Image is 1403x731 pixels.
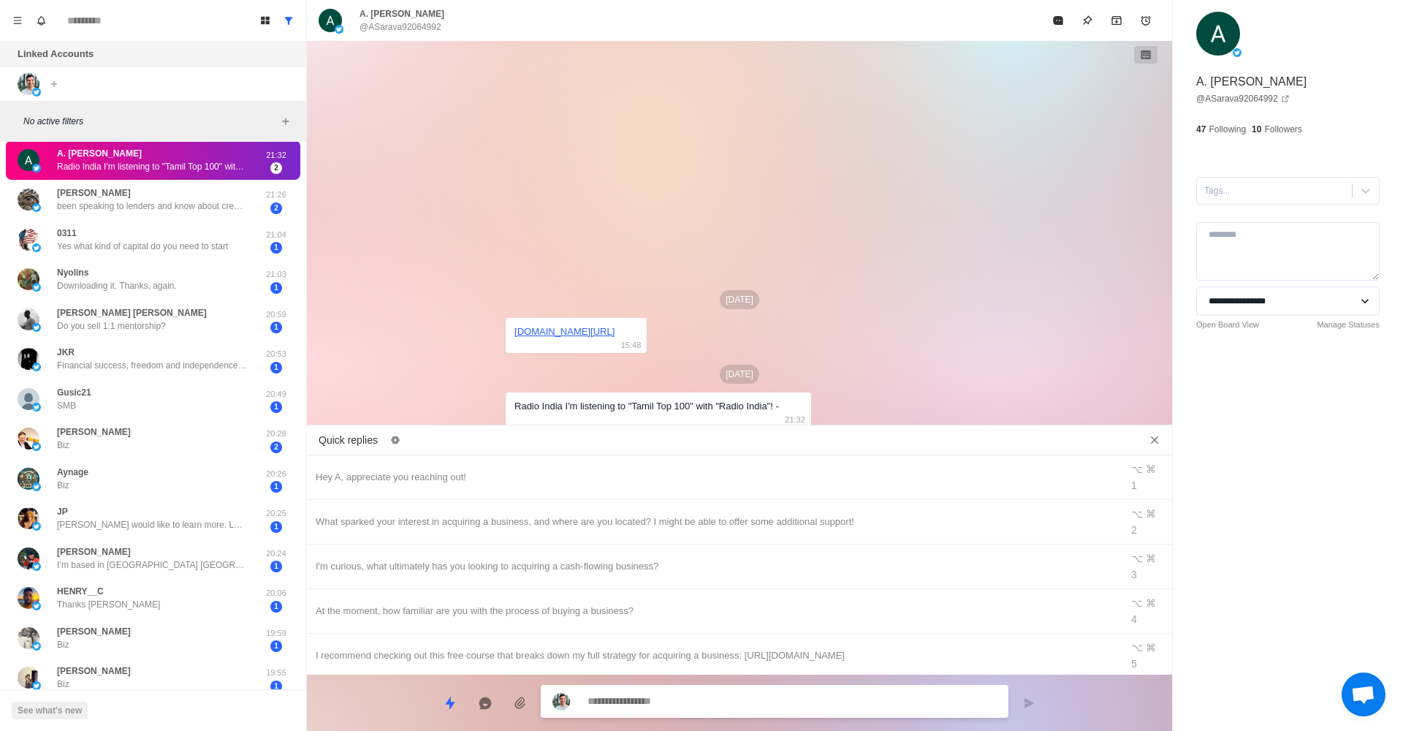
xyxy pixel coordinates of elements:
[1131,550,1163,583] div: ⌥ ⌘ 3
[360,20,441,34] p: @ASarava92064992
[258,468,294,480] p: 20:26
[18,73,39,95] img: picture
[18,47,94,61] p: Linked Accounts
[57,466,88,479] p: Aynage
[57,678,69,691] p: Biz
[270,561,282,572] span: 1
[471,689,500,718] button: Reply with AI
[506,689,535,718] button: Add media
[32,642,41,651] img: picture
[32,203,41,212] img: picture
[258,149,294,162] p: 21:32
[57,200,247,213] p: been speaking to lenders and know about creative financing options
[57,227,77,240] p: 0311
[1252,123,1261,136] p: 10
[277,9,300,32] button: Show all conversations
[270,162,282,174] span: 2
[1264,123,1301,136] p: Followers
[514,398,779,414] div: Radio India I'm listening to "Tamil Top 100" with "Radio India"! -
[1196,319,1259,331] a: Open Board View
[57,386,91,399] p: Gusic21
[258,587,294,599] p: 20:06
[57,399,76,412] p: SMB
[57,147,142,160] p: A. [PERSON_NAME]
[277,113,294,130] button: Add filters
[29,9,53,32] button: Notifications
[32,562,41,571] img: picture
[57,359,247,372] p: Financial success, freedom and independence. I want a better future for my kids. I’m in southwest...
[258,189,294,201] p: 21:26
[254,9,277,32] button: Board View
[720,365,759,384] p: [DATE]
[258,268,294,281] p: 21:03
[32,88,41,96] img: picture
[1143,428,1166,452] button: Close quick replies
[57,160,247,173] p: Radio India I'm listening to "Tamil Top 100" with "Radio India"! -
[57,505,68,518] p: JP
[12,702,88,719] button: See what's new
[270,640,282,652] span: 1
[32,522,41,531] img: picture
[57,625,131,638] p: [PERSON_NAME]
[57,585,104,598] p: HENRY__C
[258,667,294,679] p: 19:55
[1131,595,1163,627] div: ⌥ ⌘ 4
[18,388,39,410] img: picture
[6,9,29,32] button: Menu
[57,346,75,359] p: JKR
[1131,506,1163,538] div: ⌥ ⌘ 2
[258,388,294,401] p: 20:49
[32,482,41,491] img: picture
[319,9,342,32] img: picture
[57,439,69,452] p: Biz
[258,308,294,321] p: 20:59
[360,7,444,20] p: A. [PERSON_NAME]
[32,243,41,252] img: picture
[270,681,282,692] span: 1
[270,481,282,493] span: 1
[32,164,41,173] img: picture
[1131,6,1160,35] button: Add reminder
[316,558,1112,575] div: I'm curious, what ultimately has you looking to acquiring a cash-flowing business?
[270,362,282,374] span: 1
[1342,673,1385,716] div: Open chat
[32,403,41,412] img: picture
[57,186,131,200] p: [PERSON_NAME]
[18,348,39,370] img: picture
[1196,12,1240,56] img: picture
[18,507,39,529] img: picture
[1233,48,1242,57] img: picture
[621,337,642,353] p: 15:48
[258,428,294,440] p: 20:28
[785,412,805,428] p: 21:32
[316,469,1112,485] div: Hey A, appreciate you reaching out!
[1196,123,1206,136] p: 47
[18,587,39,609] img: picture
[18,149,39,171] img: picture
[57,638,69,651] p: Biz
[32,323,41,332] img: picture
[319,433,378,448] p: Quick replies
[18,548,39,569] img: picture
[57,598,160,611] p: Thanks [PERSON_NAME]
[45,75,63,93] button: Add account
[258,229,294,241] p: 21:04
[57,266,88,279] p: Nyolins
[270,521,282,533] span: 1
[57,558,247,572] p: I’m based in [GEOGRAPHIC_DATA] [GEOGRAPHIC_DATA], looking at possible emigration looking and sear...
[23,115,277,128] p: No active filters
[57,240,228,253] p: Yes what kind of capital do you need to start
[316,514,1112,530] div: What sparked your interest in acquiring a business, and where are you located? I might be able to...
[270,242,282,254] span: 1
[1014,689,1043,718] button: Send message
[57,479,69,492] p: Biz
[258,348,294,360] p: 20:53
[270,401,282,413] span: 1
[335,25,343,34] img: picture
[57,319,166,333] p: Do you sell 1:1 mentorship?
[270,282,282,294] span: 1
[270,202,282,214] span: 2
[1102,6,1131,35] button: Archive
[18,268,39,290] img: picture
[270,442,282,453] span: 2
